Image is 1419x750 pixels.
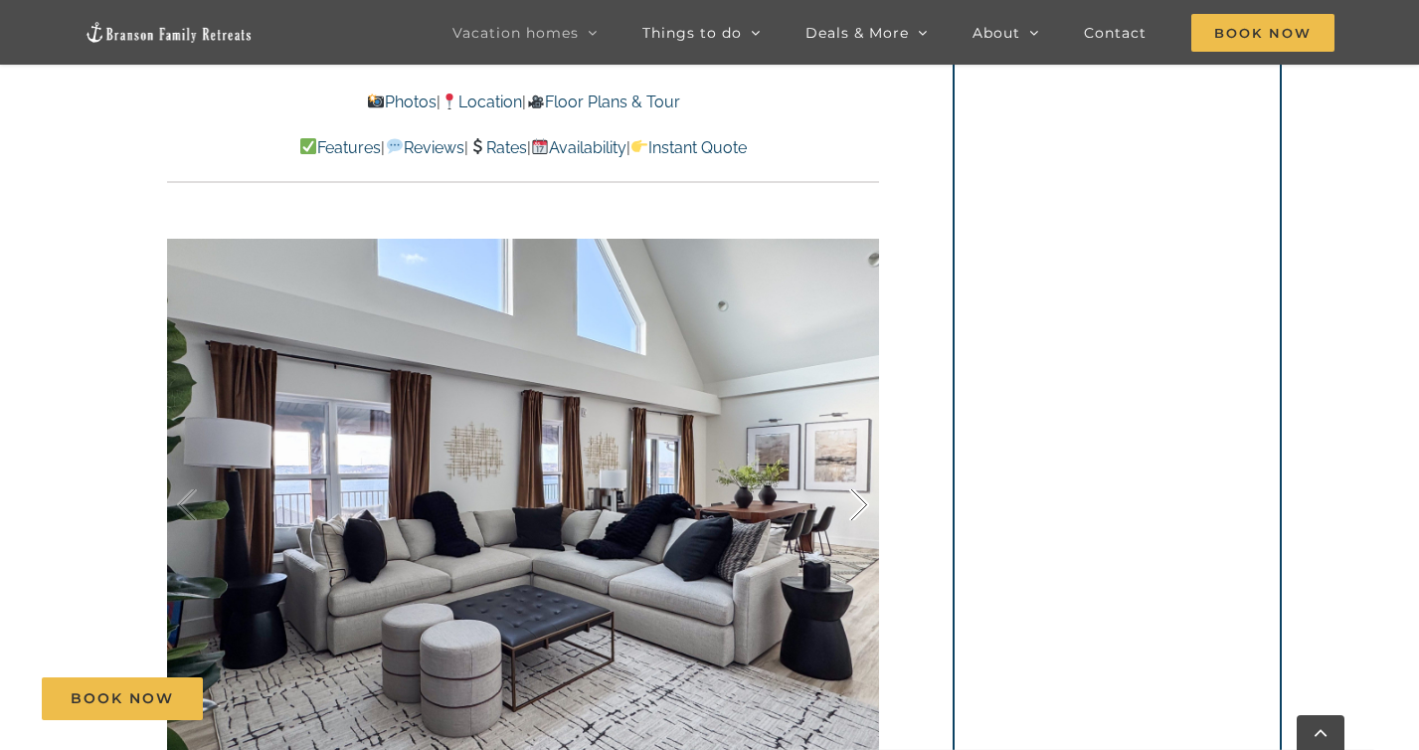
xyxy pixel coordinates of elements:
[468,138,527,157] a: Rates
[469,138,485,154] img: 💲
[531,138,626,157] a: Availability
[300,138,316,154] img: ✅
[385,138,463,157] a: Reviews
[441,93,522,111] a: Location
[368,94,384,109] img: 📸
[167,90,879,115] p: | |
[367,93,437,111] a: Photos
[387,138,403,154] img: 💬
[42,677,203,720] a: Book Now
[528,94,544,109] img: 🎥
[526,93,679,111] a: Floor Plans & Tour
[167,135,879,161] p: | | | |
[631,138,647,154] img: 👉
[805,26,909,40] span: Deals & More
[1084,26,1147,40] span: Contact
[442,94,457,109] img: 📍
[1191,14,1334,52] span: Book Now
[532,138,548,154] img: 📆
[973,26,1020,40] span: About
[85,21,254,44] img: Branson Family Retreats Logo
[630,138,747,157] a: Instant Quote
[71,690,174,707] span: Book Now
[642,26,742,40] span: Things to do
[452,26,579,40] span: Vacation homes
[299,138,381,157] a: Features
